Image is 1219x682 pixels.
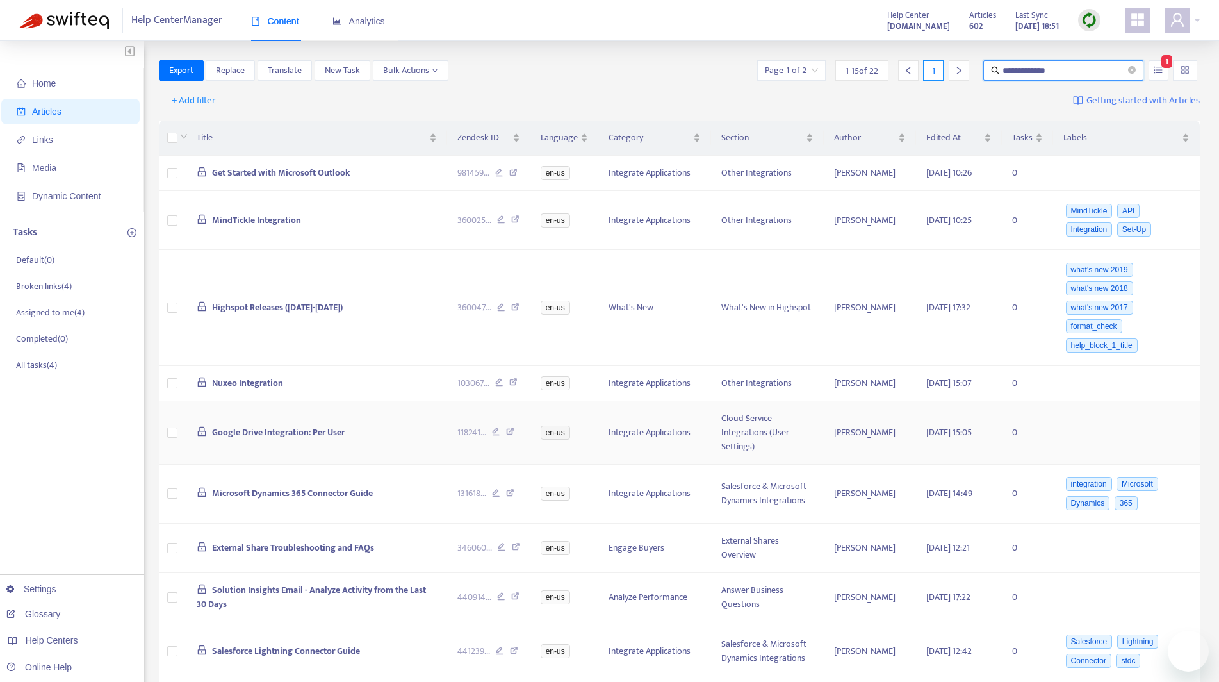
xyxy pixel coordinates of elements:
span: 118241 ... [457,426,486,440]
span: user [1170,12,1185,28]
span: close-circle [1128,65,1136,77]
span: home [17,79,26,88]
button: Bulk Actionsdown [373,60,448,81]
span: 360025 ... [457,213,491,228]
td: 0 [1002,401,1053,465]
span: Section [721,131,803,145]
td: [PERSON_NAME] [824,366,916,401]
td: 0 [1002,573,1053,622]
a: Getting started with Articles [1073,90,1200,111]
span: Articles [32,106,61,117]
span: Set-Up [1117,222,1151,237]
span: 1 [1161,55,1172,68]
span: 365 [1115,496,1138,510]
span: Zendesk ID [457,131,510,145]
span: lock [197,645,207,655]
span: Tasks [1012,131,1033,145]
span: close-circle [1128,66,1136,74]
button: Translate [258,60,312,81]
div: 1 [923,60,944,81]
td: Salesforce & Microsoft Dynamics Integrations [711,622,824,681]
span: 346060 ... [457,541,492,555]
td: 0 [1002,366,1053,401]
span: plus-circle [127,228,136,237]
span: Labels [1063,131,1179,145]
td: Integrate Applications [598,156,712,191]
strong: [DOMAIN_NAME] [887,19,950,33]
th: Labels [1053,121,1200,156]
td: Salesforce & Microsoft Dynamics Integrations [711,465,824,524]
span: en-us [541,541,570,555]
th: Author [824,121,916,156]
p: All tasks ( 4 ) [16,358,57,372]
span: Edited At [926,131,981,145]
span: en-us [541,487,570,501]
span: Salesforce [1066,635,1113,649]
span: Home [32,78,56,88]
strong: [DATE] 18:51 [1015,19,1059,33]
span: Articles [969,8,996,22]
span: sfdc [1116,654,1140,668]
td: 0 [1002,156,1053,191]
span: what's new 2017 [1066,301,1133,315]
span: Analytics [332,16,385,26]
td: [PERSON_NAME] [824,401,916,465]
span: container [17,192,26,201]
td: Integrate Applications [598,622,712,681]
span: Lightning [1117,635,1159,649]
span: Help Center Manager [131,8,222,33]
td: 0 [1002,622,1053,681]
span: what's new 2018 [1066,281,1133,295]
span: 981459 ... [457,166,489,180]
span: Translate [268,63,302,78]
span: area-chart [332,17,341,26]
span: en-us [541,166,570,180]
th: Category [598,121,712,156]
span: en-us [541,590,570,604]
span: [DATE] 10:25 [926,213,972,228]
span: en-us [541,301,570,315]
span: lock [197,377,207,387]
span: Connector [1066,654,1111,668]
span: right [954,66,963,75]
td: Analyze Performance [598,573,712,622]
button: unordered-list [1149,60,1168,81]
td: Integrate Applications [598,366,712,401]
td: Cloud Service Integrations (User Settings) [711,401,824,465]
span: link [17,135,26,144]
span: left [904,66,913,75]
span: en-us [541,213,570,228]
span: en-us [541,376,570,390]
span: MindTickle Integration [212,213,301,228]
span: down [180,133,188,140]
th: Title [186,121,447,156]
a: Online Help [6,662,72,672]
td: [PERSON_NAME] [824,191,916,250]
td: 0 [1002,524,1053,573]
span: lock [197,426,207,437]
span: Microsoft Dynamics 365 Connector Guide [212,486,373,501]
td: Integrate Applications [598,465,712,524]
span: lock [197,214,207,224]
span: [DATE] 14:49 [926,486,972,501]
span: lock [197,301,207,312]
span: External Share Troubleshooting and FAQs [212,540,374,555]
td: [PERSON_NAME] [824,156,916,191]
span: Title [197,131,427,145]
button: Export [159,60,204,81]
span: [DATE] 15:05 [926,425,972,440]
span: + Add filter [172,93,216,108]
span: unordered-list [1154,65,1163,74]
span: Author [834,131,896,145]
span: 440914 ... [457,590,491,604]
th: Section [711,121,824,156]
p: Tasks [13,225,37,240]
strong: 602 [969,19,983,33]
th: Edited At [916,121,1002,156]
span: lock [197,487,207,497]
p: Broken links ( 4 ) [16,279,72,293]
span: Content [251,16,299,26]
td: 0 [1002,250,1053,366]
span: Salesforce Lightning Connector Guide [212,644,360,658]
span: 131618 ... [457,487,486,501]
